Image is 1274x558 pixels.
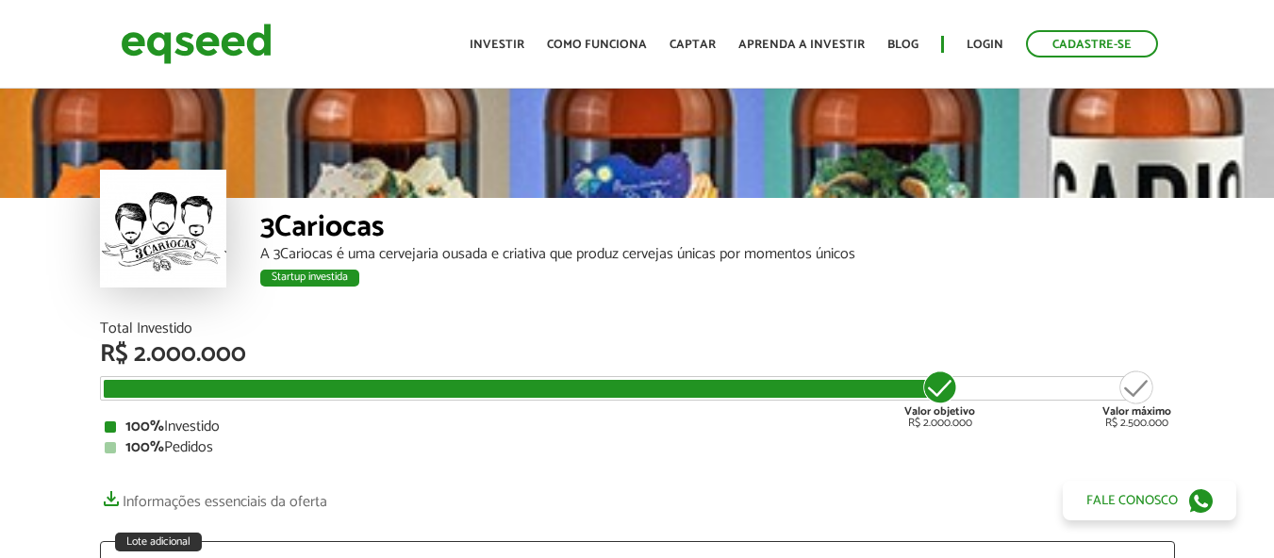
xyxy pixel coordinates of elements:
[260,247,1175,262] div: A 3Cariocas é uma cervejaria ousada e criativa que produz cervejas únicas por momentos únicos
[100,484,327,510] a: Informações essenciais da oferta
[260,212,1175,247] div: 3Cariocas
[547,39,647,51] a: Como funciona
[904,369,975,429] div: R$ 2.000.000
[1063,481,1236,520] a: Fale conosco
[670,39,716,51] a: Captar
[125,435,164,460] strong: 100%
[115,533,202,551] div: Lote adicional
[121,19,272,69] img: EqSeed
[1026,30,1158,57] a: Cadastre-se
[100,342,1175,367] div: R$ 2.000.000
[738,39,865,51] a: Aprenda a investir
[105,440,1170,455] div: Pedidos
[470,39,524,51] a: Investir
[1102,402,1171,420] strong: Valor máximo
[100,321,1175,336] div: Total Investido
[1102,369,1171,429] div: R$ 2.500.000
[967,39,1003,51] a: Login
[887,39,918,51] a: Blog
[904,402,975,420] strong: Valor objetivo
[260,270,359,287] div: Startup investida
[125,414,164,439] strong: 100%
[105,419,1170,435] div: Investido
